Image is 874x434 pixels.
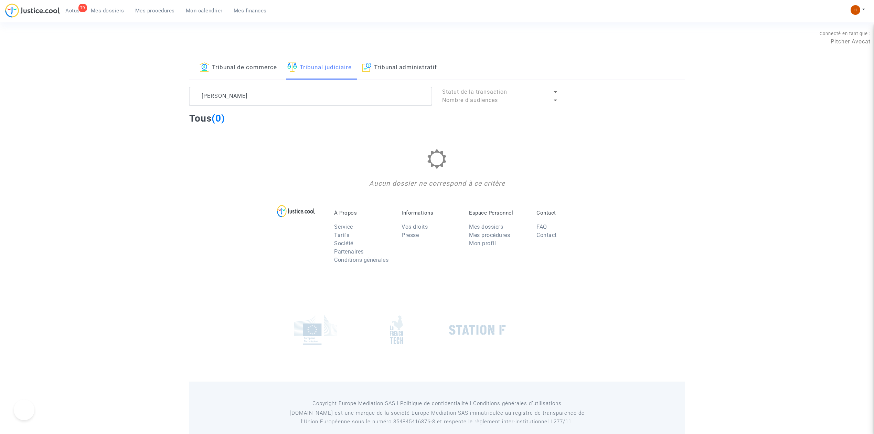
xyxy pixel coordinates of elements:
[91,8,124,14] span: Mes dossiers
[228,6,272,16] a: Mes finances
[280,399,594,408] p: Copyright Europe Mediation SAS l Politique de confidentialité l Conditions générales d’utilisa...
[85,6,130,16] a: Mes dossiers
[469,210,526,216] p: Espace Personnel
[280,409,594,426] p: [DOMAIN_NAME] est une marque de la société Europe Mediation SAS immatriculée au registre de tr...
[287,62,297,72] img: icon-faciliter-sm.svg
[402,210,459,216] p: Informations
[334,210,391,216] p: À Propos
[442,97,498,103] span: Nombre d'audiences
[212,113,225,124] span: (0)
[469,224,503,230] a: Mes dossiers
[362,56,437,80] a: Tribunal administratif
[180,6,228,16] a: Mon calendrier
[189,112,225,124] h2: Tous
[189,179,685,189] div: Aucun dossier ne correspond à ce critère
[390,315,403,344] img: french_tech.png
[200,62,209,72] img: icon-banque.svg
[135,8,175,14] span: Mes procédures
[200,56,277,80] a: Tribunal de commerce
[5,3,60,18] img: jc-logo.svg
[334,232,349,238] a: Tarifs
[442,89,507,95] span: Statut de la transaction
[294,315,337,345] img: europe_commision.png
[449,325,506,335] img: stationf.png
[60,6,85,16] a: 79Actus
[334,240,353,247] a: Société
[65,8,80,14] span: Actus
[14,400,34,420] iframe: Help Scout Beacon - Open
[851,5,860,15] img: fc99b196863ffcca57bb8fe2645aafd9
[234,8,267,14] span: Mes finances
[277,205,315,217] img: logo-lg.svg
[186,8,223,14] span: Mon calendrier
[287,56,352,80] a: Tribunal judiciaire
[536,210,594,216] p: Contact
[78,4,87,12] div: 79
[536,232,557,238] a: Contact
[402,232,419,238] a: Presse
[334,257,388,263] a: Conditions générales
[469,232,510,238] a: Mes procédures
[362,62,371,72] img: icon-archive.svg
[334,224,353,230] a: Service
[130,6,180,16] a: Mes procédures
[820,31,871,36] span: Connecté en tant que :
[402,224,428,230] a: Vos droits
[536,224,547,230] a: FAQ
[469,240,496,247] a: Mon profil
[334,248,364,255] a: Partenaires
